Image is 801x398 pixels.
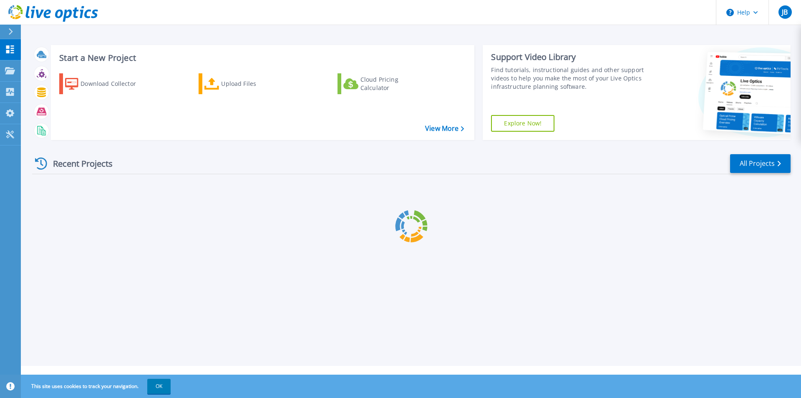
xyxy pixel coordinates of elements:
[59,73,152,94] a: Download Collector
[730,154,791,173] a: All Projects
[425,125,464,133] a: View More
[147,379,171,394] button: OK
[199,73,292,94] a: Upload Files
[23,379,171,394] span: This site uses cookies to track your navigation.
[782,9,788,15] span: JB
[221,75,288,92] div: Upload Files
[491,115,554,132] a: Explore Now!
[360,75,427,92] div: Cloud Pricing Calculator
[59,53,464,63] h3: Start a New Project
[491,66,648,91] div: Find tutorials, instructional guides and other support videos to help you make the most of your L...
[338,73,431,94] a: Cloud Pricing Calculator
[491,52,648,63] div: Support Video Library
[81,75,147,92] div: Download Collector
[32,153,124,174] div: Recent Projects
